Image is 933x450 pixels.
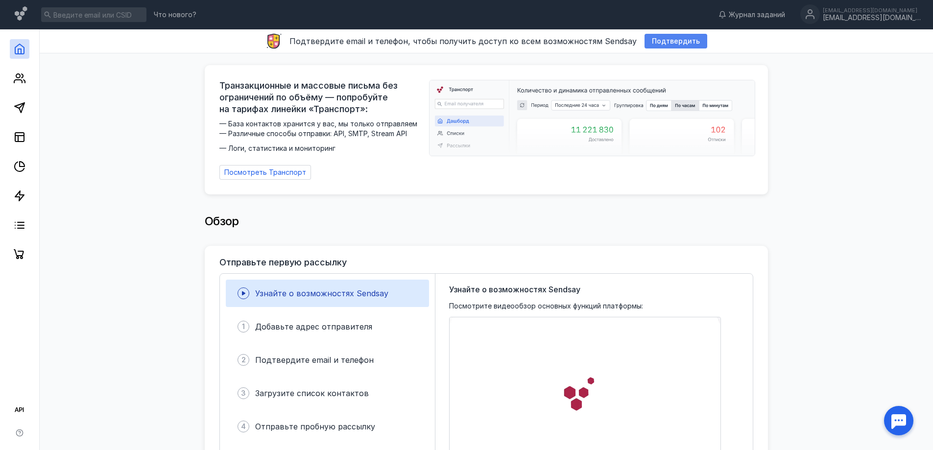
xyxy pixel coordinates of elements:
span: 1 [242,322,245,332]
span: Отправьте пробную рассылку [255,422,375,431]
span: Подтвердите email и телефон, чтобы получить доступ ко всем возможностям Sendsay [289,36,637,46]
span: Посмотрите видеообзор основных функций платформы: [449,301,643,311]
a: Посмотреть Транспорт [219,165,311,180]
span: 2 [241,355,246,365]
div: [EMAIL_ADDRESS][DOMAIN_NAME] [823,14,921,22]
span: — База контактов хранится у вас, мы только отправляем — Различные способы отправки: API, SMTP, St... [219,119,423,153]
span: Подтвердите email и телефон [255,355,374,365]
a: Журнал заданий [714,10,790,20]
a: Что нового? [149,11,201,18]
span: Журнал заданий [729,10,785,20]
span: Добавьте адрес отправителя [255,322,372,332]
span: 4 [241,422,246,431]
span: Транзакционные и массовые письма без ограничений по объёму — попробуйте на тарифах линейки «Транс... [219,80,423,115]
span: Подтвердить [652,37,700,46]
span: Узнайте о возможностях Sendsay [255,288,388,298]
h3: Отправьте первую рассылку [219,258,347,267]
span: 3 [241,388,246,398]
span: Загрузите список контактов [255,388,369,398]
span: Обзор [205,214,239,228]
div: [EMAIL_ADDRESS][DOMAIN_NAME] [823,7,921,13]
button: Подтвердить [645,34,707,48]
span: Что нового? [154,11,196,18]
input: Введите email или CSID [41,7,146,22]
span: Узнайте о возможностях Sendsay [449,284,580,295]
img: dashboard-transport-banner [430,80,755,156]
span: Посмотреть Транспорт [224,168,306,177]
